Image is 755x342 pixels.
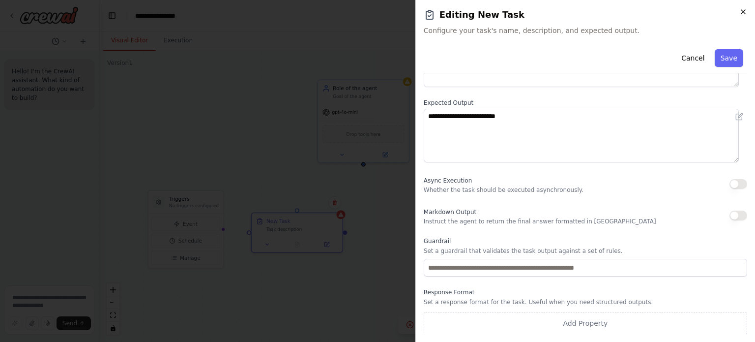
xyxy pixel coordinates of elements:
[715,49,743,67] button: Save
[733,111,745,123] button: Open in editor
[424,237,747,245] label: Guardrail
[424,247,747,255] p: Set a guardrail that validates the task output against a set of rules.
[424,312,747,335] button: Add Property
[424,99,747,107] label: Expected Output
[424,26,747,35] span: Configure your task's name, description, and expected output.
[424,218,656,225] p: Instruct the agent to return the final answer formatted in [GEOGRAPHIC_DATA]
[424,177,472,184] span: Async Execution
[424,8,747,22] h2: Editing New Task
[424,298,747,306] p: Set a response format for the task. Useful when you need structured outputs.
[424,288,747,296] label: Response Format
[424,209,476,216] span: Markdown Output
[424,186,583,194] p: Whether the task should be executed asynchronously.
[675,49,710,67] button: Cancel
